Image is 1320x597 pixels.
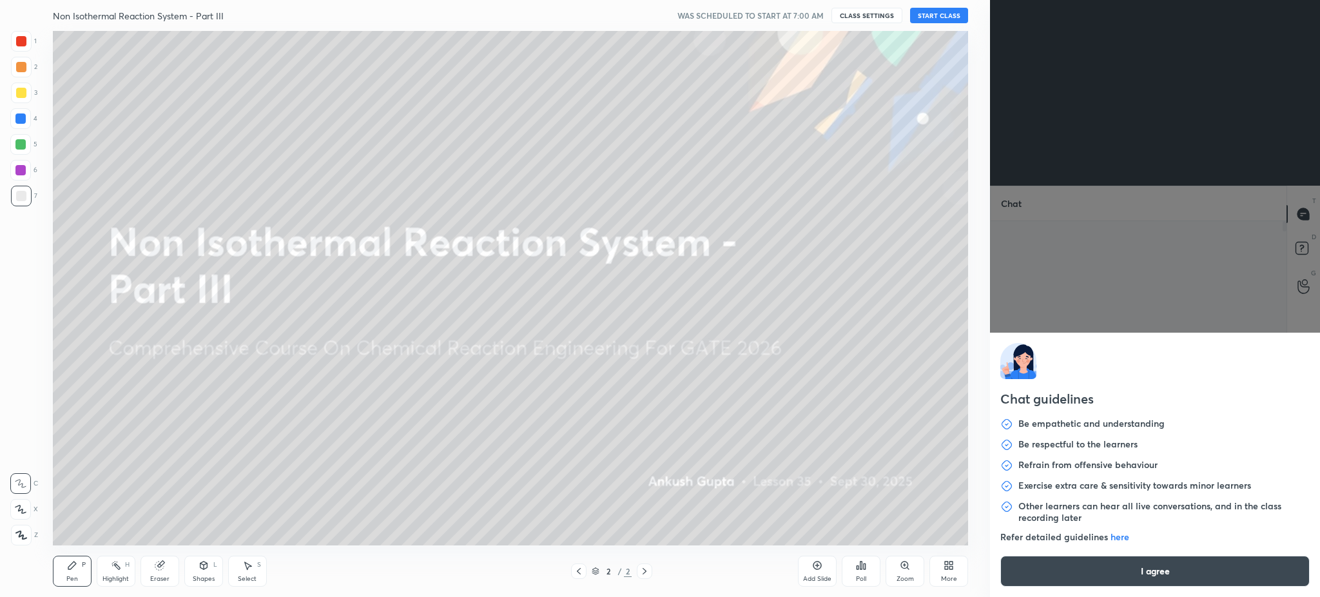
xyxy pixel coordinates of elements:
div: Z [11,525,38,545]
p: Be empathetic and understanding [1018,418,1165,431]
div: Select [238,576,257,582]
div: 6 [10,160,37,181]
div: Poll [856,576,866,582]
p: Refrain from offensive behaviour [1018,459,1158,472]
div: X [10,499,38,520]
button: CLASS SETTINGS [831,8,902,23]
div: Add Slide [803,576,831,582]
div: L [213,562,217,568]
div: S [257,562,261,568]
h4: Non Isothermal Reaction System - Part III [53,10,224,22]
div: 2 [11,57,37,77]
div: More [941,576,957,582]
div: 2 [624,565,632,577]
h5: WAS SCHEDULED TO START AT 7:00 AM [677,10,824,21]
div: Pen [66,576,78,582]
div: 7 [11,186,37,206]
div: / [617,567,621,575]
div: C [10,473,38,494]
button: START CLASS [910,8,968,23]
a: here [1111,531,1129,543]
div: P [82,562,86,568]
div: 5 [10,134,37,155]
button: I agree [1000,556,1310,587]
p: Other learners can hear all live conversations, and in the class recording later [1018,500,1310,524]
p: Exercise extra care & sensitivity towards minor learners [1018,480,1251,493]
div: Highlight [102,576,129,582]
div: Eraser [150,576,170,582]
div: 3 [11,83,37,103]
div: 1 [11,31,37,52]
div: H [125,562,130,568]
h2: Chat guidelines [1000,389,1310,411]
div: Shapes [193,576,215,582]
p: Be respectful to the learners [1018,438,1138,451]
div: 2 [602,567,615,575]
div: Zoom [897,576,914,582]
div: 4 [10,108,37,129]
p: Refer detailed guidelines [1000,531,1310,543]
